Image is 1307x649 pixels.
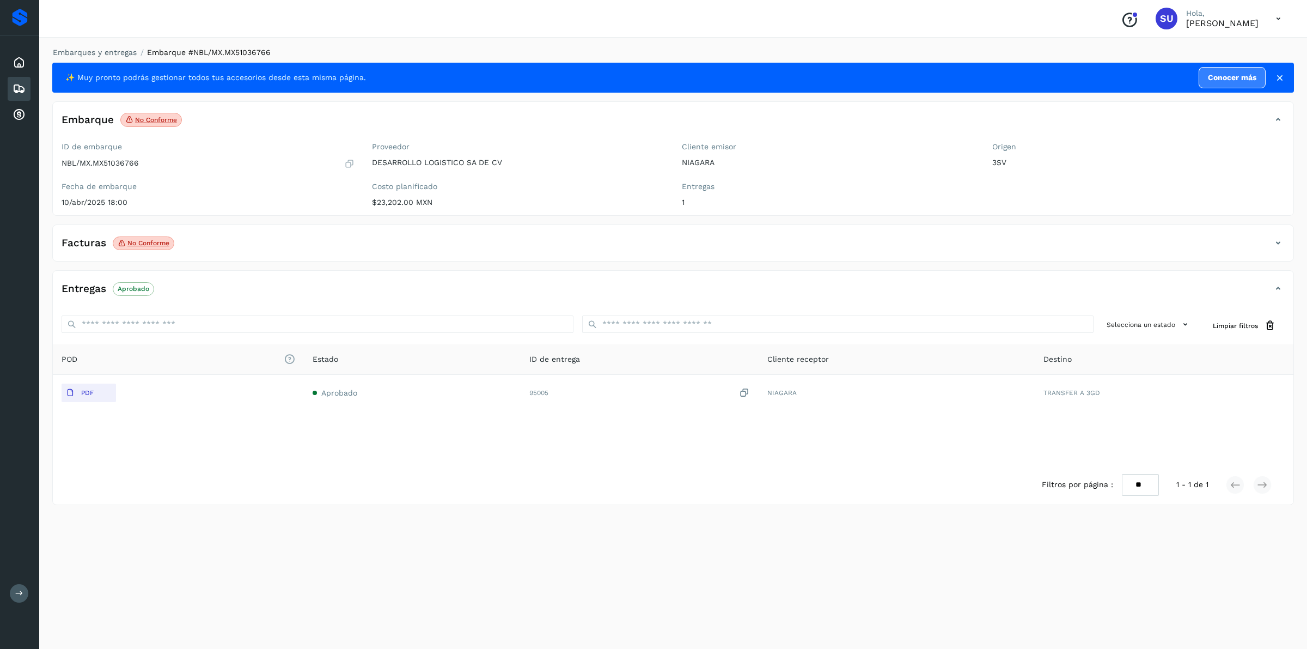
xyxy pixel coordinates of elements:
[127,239,169,247] p: No conforme
[1035,375,1293,411] td: TRANSFER A 3GD
[65,72,366,83] span: ✨ Muy pronto podrás gestionar todos tus accesorios desde esta misma página.
[313,354,338,365] span: Estado
[135,116,177,124] p: No conforme
[118,285,149,293] p: Aprobado
[1186,9,1259,18] p: Hola,
[8,51,30,75] div: Inicio
[62,159,139,168] p: NBL/MX.MX51036766
[759,375,1035,411] td: NIAGARA
[1186,18,1259,28] p: Sayra Ugalde
[767,354,829,365] span: Cliente receptor
[53,111,1293,138] div: EmbarqueNo conforme
[1199,67,1266,88] a: Conocer más
[1042,479,1113,490] span: Filtros por página :
[682,182,975,191] label: Entregas
[1043,354,1072,365] span: Destino
[992,142,1285,151] label: Origen
[1213,321,1258,331] span: Limpiar filtros
[147,48,271,57] span: Embarque #NBL/MX.MX51036766
[992,158,1285,167] p: 3SV
[321,389,357,397] span: Aprobado
[1102,316,1195,333] button: Selecciona un estado
[682,198,975,207] p: 1
[52,47,1294,58] nav: breadcrumb
[529,354,580,365] span: ID de entrega
[53,234,1293,261] div: FacturasNo conforme
[682,142,975,151] label: Cliente emisor
[62,198,355,207] p: 10/abr/2025 18:00
[81,389,94,397] p: PDF
[62,283,106,295] h4: Entregas
[372,158,665,167] p: DESARROLLO LOGISTICO SA DE CV
[1176,479,1208,490] span: 1 - 1 de 1
[1204,316,1285,336] button: Limpiar filtros
[62,384,116,402] button: PDF
[62,182,355,191] label: Fecha de embarque
[529,387,750,399] div: 95005
[53,280,1293,307] div: EntregasAprobado
[62,237,106,250] h4: Facturas
[62,354,295,365] span: POD
[372,182,665,191] label: Costo planificado
[682,158,975,167] p: NIAGARA
[8,103,30,127] div: Cuentas por cobrar
[372,198,665,207] p: $23,202.00 MXN
[372,142,665,151] label: Proveedor
[53,48,137,57] a: Embarques y entregas
[8,77,30,101] div: Embarques
[62,114,114,126] h4: Embarque
[62,142,355,151] label: ID de embarque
